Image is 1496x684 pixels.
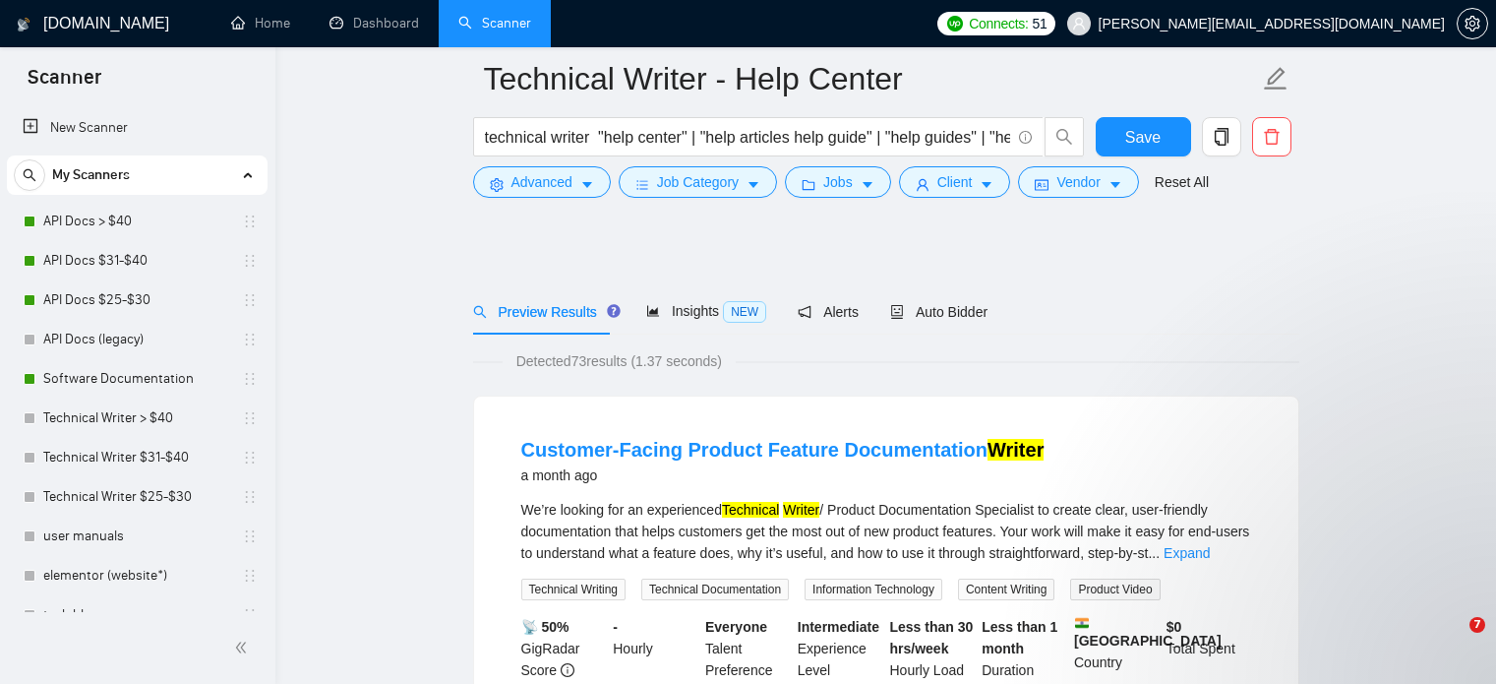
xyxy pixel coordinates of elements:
div: Tooltip anchor [605,302,623,320]
mark: Writer [987,439,1044,461]
b: - [613,619,618,635]
a: Technical Writer $31-$40 [43,438,230,477]
b: Less than 30 hrs/week [890,619,974,656]
span: double-left [234,638,254,657]
span: area-chart [646,304,660,318]
span: info-circle [1019,131,1032,144]
span: user [1072,17,1086,31]
a: Technical Writer > $40 [43,399,230,438]
span: user [916,177,929,192]
b: Less than 1 month [982,619,1057,656]
div: Hourly Load [886,616,979,681]
iframe: Intercom live chat [1429,617,1476,664]
span: Scanner [12,63,117,104]
input: Scanner name... [484,54,1259,103]
span: holder [242,410,258,426]
span: caret-down [1108,177,1122,192]
a: user manuals [43,517,230,556]
a: searchScanner [458,15,531,31]
a: elementor (website*) [43,556,230,595]
div: Hourly [609,616,701,681]
span: Preview Results [473,304,615,320]
a: Reset All [1155,171,1209,193]
span: Technical Writing [521,579,626,600]
span: holder [242,371,258,387]
span: holder [242,568,258,584]
span: Jobs [823,171,853,193]
a: setting [1457,16,1488,31]
a: Software Documentation [43,359,230,399]
button: userClientcaret-down [899,166,1011,198]
span: Auto Bidder [890,304,987,320]
span: robot [890,305,904,319]
a: tech blog [43,595,230,635]
span: holder [242,214,258,229]
span: Information Technology [805,579,942,600]
span: caret-down [861,177,874,192]
button: settingAdvancedcaret-down [473,166,611,198]
a: API Docs > $40 [43,202,230,241]
a: dashboardDashboard [329,15,419,31]
span: Detected 73 results (1.37 seconds) [503,350,736,372]
span: idcard [1035,177,1048,192]
span: setting [1458,16,1487,31]
a: API Docs (legacy) [43,320,230,359]
a: API Docs $25-$30 [43,280,230,320]
a: API Docs $31-$40 [43,241,230,280]
b: 📡 50% [521,619,569,635]
span: holder [242,332,258,347]
span: holder [242,607,258,623]
span: Vendor [1056,171,1100,193]
span: holder [242,450,258,466]
button: setting [1457,8,1488,39]
span: caret-down [580,177,594,192]
span: Content Writing [958,579,1054,600]
button: Save [1096,117,1191,156]
button: barsJob Categorycaret-down [619,166,777,198]
span: folder [802,177,815,192]
span: NEW [723,301,766,323]
span: bars [635,177,649,192]
button: folderJobscaret-down [785,166,891,198]
span: Save [1125,125,1161,150]
div: Duration [978,616,1070,681]
div: Country [1070,616,1163,681]
li: New Scanner [7,108,268,148]
span: search [473,305,487,319]
div: We’re looking for an experienced / Product Documentation Specialist to create clear, user-friendl... [521,499,1251,564]
button: idcardVendorcaret-down [1018,166,1138,198]
span: Connects: [969,13,1028,34]
button: search [1045,117,1084,156]
a: Technical Writer $25-$30 [43,477,230,517]
a: homeHome [231,15,290,31]
mark: Technical [722,502,779,518]
span: 51 [1033,13,1047,34]
span: notification [798,305,811,319]
b: [GEOGRAPHIC_DATA] [1074,616,1222,649]
button: delete [1252,117,1291,156]
div: Experience Level [794,616,886,681]
span: setting [490,177,504,192]
span: search [1046,128,1083,146]
span: holder [242,529,258,544]
span: edit [1263,66,1288,92]
button: copy [1202,117,1241,156]
mark: Writer [783,502,819,518]
span: holder [242,292,258,308]
span: info-circle [561,663,574,677]
span: Product Video [1070,579,1160,600]
span: caret-down [747,177,760,192]
div: Talent Preference [701,616,794,681]
span: search [15,168,44,182]
img: logo [17,9,30,40]
span: caret-down [980,177,993,192]
img: 🇮🇳 [1075,616,1089,630]
button: search [14,159,45,191]
input: Search Freelance Jobs... [485,125,1010,150]
span: Client [937,171,973,193]
span: holder [242,489,258,505]
span: 7 [1469,617,1485,633]
div: Total Spent [1163,616,1255,681]
div: GigRadar Score [517,616,610,681]
a: Customer-Facing Product Feature DocumentationWriter [521,439,1045,461]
